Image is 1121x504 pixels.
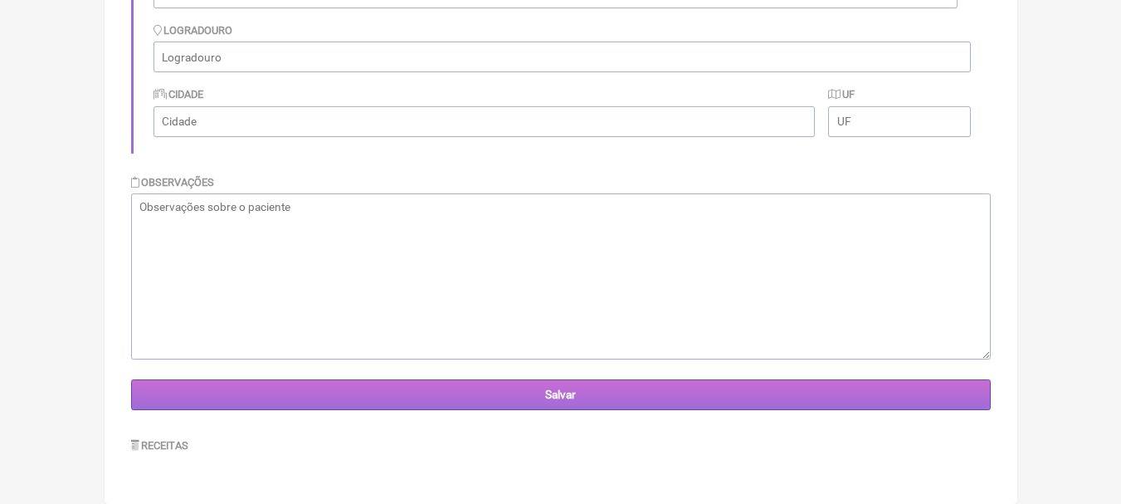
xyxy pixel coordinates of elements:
[154,24,233,37] label: Logradouro
[131,439,189,452] label: Receitas
[828,88,855,100] label: UF
[828,106,970,137] input: UF
[154,42,971,72] input: Logradouro
[154,88,204,100] label: Cidade
[154,106,816,137] input: Cidade
[131,176,215,188] label: Observações
[131,379,991,410] input: Salvar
